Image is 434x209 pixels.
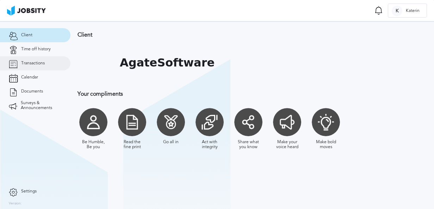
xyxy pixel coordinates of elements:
h1: AgateSoftware [120,56,215,69]
span: Time off history [21,47,51,52]
span: Settings [21,189,37,194]
div: Share what you know [236,140,261,150]
span: Katerin [402,8,423,13]
div: Make your voice heard [275,140,299,150]
h3: Client [77,32,427,38]
div: Be Humble, Be you [81,140,106,150]
button: KKaterin [388,4,427,18]
span: Documents [21,89,43,94]
img: ab4bad089aa723f57921c736e9817d99.png [7,6,46,15]
span: Surveys & Announcements [21,101,62,110]
label: Version: [9,202,22,206]
div: Go all in [163,140,179,145]
span: Calendar [21,75,38,80]
span: Transactions [21,61,45,66]
span: Client [21,33,32,38]
div: Make bold moves [314,140,338,150]
div: Read the fine print [120,140,144,150]
div: Act with integrity [197,140,222,150]
div: K [392,6,402,16]
h3: Your compliments [77,91,427,97]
